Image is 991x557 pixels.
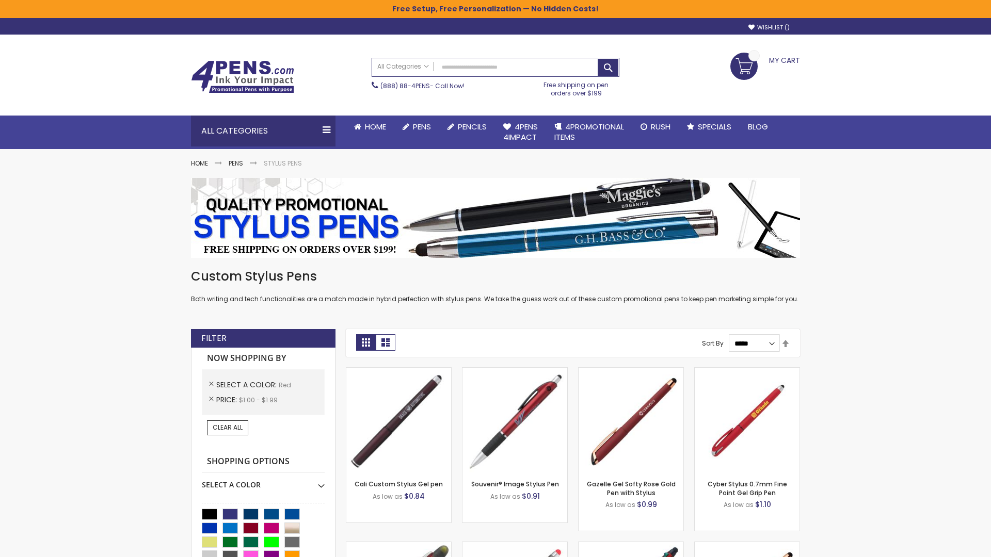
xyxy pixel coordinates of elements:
a: Pencils [439,116,495,138]
a: Pens [394,116,439,138]
img: Stylus Pens [191,178,800,258]
img: Cali Custom Stylus Gel pen-Red [346,368,451,472]
a: Clear All [207,420,248,435]
span: As low as [373,492,403,501]
span: - Call Now! [380,81,465,90]
span: All Categories [377,62,429,71]
a: 4PROMOTIONALITEMS [546,116,632,149]
span: 4Pens 4impact [503,121,538,142]
a: Blog [740,116,776,138]
strong: Shopping Options [202,451,325,473]
a: Souvenir® Image Stylus Pen-Red [462,367,567,376]
a: Pens [229,159,243,168]
img: Gazelle Gel Softy Rose Gold Pen with Stylus-Red [579,368,683,472]
span: $1.10 [755,499,771,510]
span: Home [365,121,386,132]
h1: Custom Stylus Pens [191,268,800,285]
a: 4Pens4impact [495,116,546,149]
a: Souvenir® Jalan Highlighter Stylus Pen Combo-Red [346,542,451,550]
a: Home [346,116,394,138]
div: Free shipping on pen orders over $199 [533,77,620,97]
a: Gazelle Gel Softy Rose Gold Pen with Stylus - ColorJet-Red [695,542,800,550]
div: All Categories [191,116,335,146]
span: Clear All [213,423,243,432]
a: (888) 88-4PENS [380,81,430,90]
span: Red [279,381,291,389]
img: Souvenir® Image Stylus Pen-Red [462,368,567,472]
label: Sort By [702,339,724,348]
a: Gazelle Gel Softy Rose Gold Pen with Stylus [587,480,676,497]
span: As low as [724,500,754,509]
a: Specials [679,116,740,138]
a: Home [191,159,208,168]
span: $0.84 [404,491,425,501]
a: Cali Custom Stylus Gel pen [355,480,443,488]
span: Blog [748,121,768,132]
a: Cyber Stylus 0.7mm Fine Point Gel Grip Pen [708,480,787,497]
img: 4Pens Custom Pens and Promotional Products [191,60,294,93]
span: As low as [605,500,635,509]
strong: Grid [356,334,376,351]
a: All Categories [372,58,434,75]
strong: Filter [201,333,227,344]
span: $1.00 - $1.99 [239,396,278,404]
span: Price [216,395,239,405]
span: Rush [651,121,670,132]
a: Rush [632,116,679,138]
span: $0.91 [522,491,540,501]
a: Cali Custom Stylus Gel pen-Red [346,367,451,376]
a: Orbitor 4 Color Assorted Ink Metallic Stylus Pens-Red [579,542,683,550]
span: Specials [698,121,731,132]
a: Souvenir® Image Stylus Pen [471,480,559,488]
a: Cyber Stylus 0.7mm Fine Point Gel Grip Pen-Red [695,367,800,376]
span: As low as [490,492,520,501]
span: Select A Color [216,380,279,390]
strong: Stylus Pens [264,159,302,168]
span: Pencils [458,121,487,132]
a: Wishlist [748,24,790,31]
a: Gazelle Gel Softy Rose Gold Pen with Stylus-Red [579,367,683,376]
img: Cyber Stylus 0.7mm Fine Point Gel Grip Pen-Red [695,368,800,472]
div: Both writing and tech functionalities are a match made in hybrid perfection with stylus pens. We ... [191,268,800,304]
span: Pens [413,121,431,132]
span: $0.99 [637,499,657,510]
span: 4PROMOTIONAL ITEMS [554,121,624,142]
div: Select A Color [202,472,325,490]
a: Islander Softy Gel with Stylus - ColorJet Imprint-Red [462,542,567,550]
strong: Now Shopping by [202,348,325,369]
